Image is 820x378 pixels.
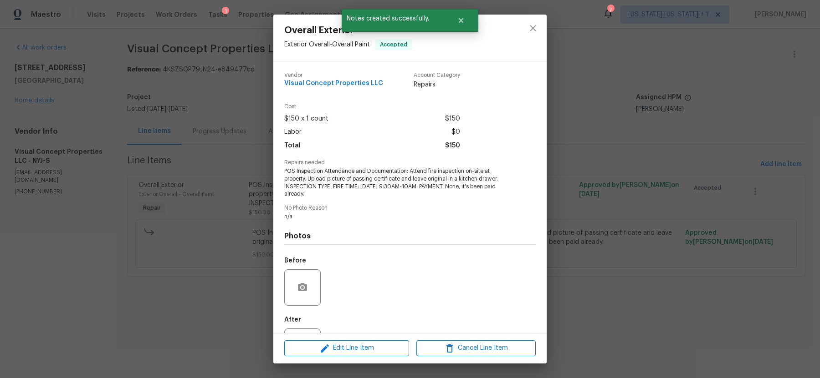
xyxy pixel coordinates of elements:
button: Cancel Line Item [416,340,536,356]
span: Notes created successfully. [342,9,446,28]
span: Accepted [376,40,411,49]
span: Exterior Overall - Overall Paint [284,41,370,48]
div: 1 [222,7,229,16]
span: Cancel Line Item [419,343,533,354]
h5: After [284,317,301,323]
button: Close [446,11,476,30]
span: Total [284,139,301,152]
span: $0 [451,126,460,139]
span: $150 [445,112,460,126]
span: Repairs [414,80,460,89]
div: 7 [607,5,614,15]
span: Edit Line Item [287,343,406,354]
span: Repairs needed [284,160,536,166]
span: $150 [445,139,460,152]
h5: Before [284,257,306,264]
span: Account Category [414,72,460,78]
span: Labor [284,126,302,139]
h4: Photos [284,232,536,241]
span: $150 x 1 count [284,112,328,126]
span: n/a [284,213,511,221]
span: Vendor [284,72,383,78]
span: No Photo Reason [284,205,536,211]
span: Cost [284,104,460,110]
span: Visual Concept Properties LLC [284,80,383,87]
span: POS Inspection Attendance and Documentation: Attend fire inspection on-site at property. Upload p... [284,167,511,198]
span: Overall Exterior [284,25,412,35]
button: close [522,17,544,39]
button: Edit Line Item [284,340,409,356]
